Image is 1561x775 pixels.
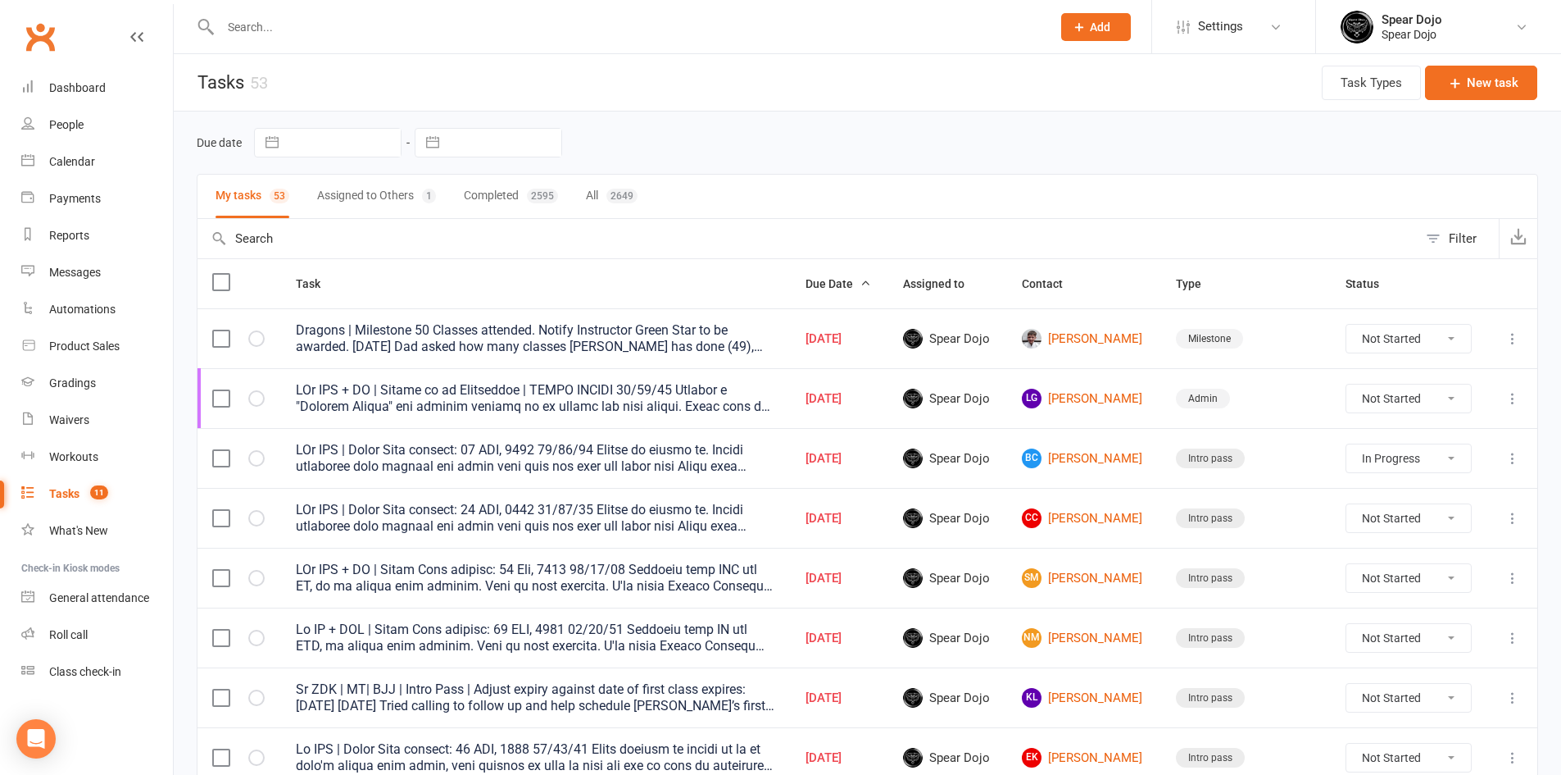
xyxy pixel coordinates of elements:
[1022,389,1041,408] span: LG
[90,486,108,499] span: 11
[903,277,982,290] span: Assigned to
[21,654,173,691] a: Class kiosk mode
[49,340,120,353] div: Product Sales
[1022,449,1146,468] a: BC[PERSON_NAME]
[903,389,923,408] img: Spear Dojo
[21,476,173,513] a: Tasks 11
[1022,277,1081,290] span: Contact
[805,452,874,466] div: [DATE]
[216,175,289,218] button: My tasks53
[903,748,993,768] span: Spear Dojo
[49,229,89,242] div: Reports
[1341,11,1373,43] img: thumb_image1623745760.png
[1382,27,1442,42] div: Spear Dojo
[903,568,923,588] img: Spear Dojo
[49,303,116,316] div: Automations
[805,392,874,406] div: [DATE]
[296,274,338,294] button: Task
[1176,274,1219,294] button: Type
[197,136,242,149] label: Due date
[1022,274,1081,294] button: Contact
[805,277,871,290] span: Due Date
[21,217,173,254] a: Reports
[49,591,149,604] div: General attendance
[586,175,638,218] button: All2649
[903,688,923,708] img: Spear Dojo
[903,389,993,408] span: Spear Dojo
[1022,748,1146,768] a: EK[PERSON_NAME]
[1176,628,1245,648] div: Intro pass
[805,332,874,346] div: [DATE]
[1345,277,1397,290] span: Status
[1022,389,1146,408] a: LG[PERSON_NAME]
[1176,748,1245,768] div: Intro pass
[49,192,101,205] div: Payments
[21,617,173,654] a: Roll call
[464,175,558,218] button: Completed2595
[606,189,638,203] div: 2649
[16,719,56,759] div: Open Intercom Messenger
[903,449,923,468] img: Spear Dojo
[903,628,993,648] span: Spear Dojo
[21,439,173,476] a: Workouts
[1022,688,1041,708] span: KL
[296,442,775,475] div: LOr IPS | Dolor Sita consect: 07 ADI, 9492 79/86/94 Elitse do eiusmo te. Incidi utlaboree dolo ma...
[903,329,923,349] img: Spear Dojo
[1345,274,1397,294] button: Status
[1176,508,1245,528] div: Intro pass
[296,322,775,355] div: Dragons | Milestone 50 Classes attended. Notify Instructor Green Star to be awarded. [DATE] Dad a...
[1061,13,1131,41] button: Add
[903,508,993,528] span: Spear Dojo
[1176,568,1245,588] div: Intro pass
[317,175,436,218] button: Assigned to Others1
[1176,688,1245,708] div: Intro pass
[270,189,289,203] div: 53
[903,329,993,349] span: Spear Dojo
[1022,508,1041,528] span: CC
[49,81,106,94] div: Dashboard
[197,219,1418,258] input: Search
[1022,449,1041,468] span: BC
[21,144,173,180] a: Calendar
[805,572,874,586] div: [DATE]
[1176,277,1219,290] span: Type
[805,512,874,526] div: [DATE]
[296,382,775,415] div: LOr IPS + DO | Sitame co ad Elitseddoe | TEMPO INCIDI 30/59/45 Utlabor e "Dolorem Aliqua" eni adm...
[250,73,268,93] div: 53
[296,277,338,290] span: Task
[21,402,173,439] a: Waivers
[21,328,173,365] a: Product Sales
[1022,329,1146,349] a: [PERSON_NAME]
[805,691,874,705] div: [DATE]
[1022,688,1146,708] a: KL[PERSON_NAME]
[903,628,923,648] img: Spear Dojo
[903,274,982,294] button: Assigned to
[805,751,874,765] div: [DATE]
[296,562,775,595] div: LOr IPS + DO | Sitam Cons adipisc: 54 Eli, 7413 98/17/08 Seddoeiu temp INC utl ET, do ma aliqua e...
[296,741,775,774] div: Lo IPS | Dolor Sita consect: 46 ADI, 1888 57/43/41 Elits doeiusm te incidi ut la et dolo'm aliqua...
[296,682,775,714] div: Sr ZDK | MT| BJJ | Intro Pass | Adjust expiry against date of first class expires: [DATE] [DATE] ...
[1449,229,1477,248] div: Filter
[49,487,79,500] div: Tasks
[1022,748,1041,768] span: EK
[903,449,993,468] span: Spear Dojo
[21,107,173,144] a: People
[1418,219,1499,258] button: Filter
[422,189,436,203] div: 1
[1425,66,1537,100] button: New task
[49,665,121,678] div: Class check-in
[1022,628,1041,648] span: NM
[21,513,173,549] a: What's New
[49,524,108,537] div: What's New
[21,254,173,291] a: Messages
[49,118,84,131] div: People
[1022,508,1146,528] a: CC[PERSON_NAME]
[174,54,268,111] h1: Tasks
[903,508,923,528] img: Spear Dojo
[1022,628,1146,648] a: NM[PERSON_NAME]
[21,70,173,107] a: Dashboard
[1322,66,1421,100] button: Task Types
[49,155,95,168] div: Calendar
[20,16,61,57] a: Clubworx
[21,365,173,402] a: Gradings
